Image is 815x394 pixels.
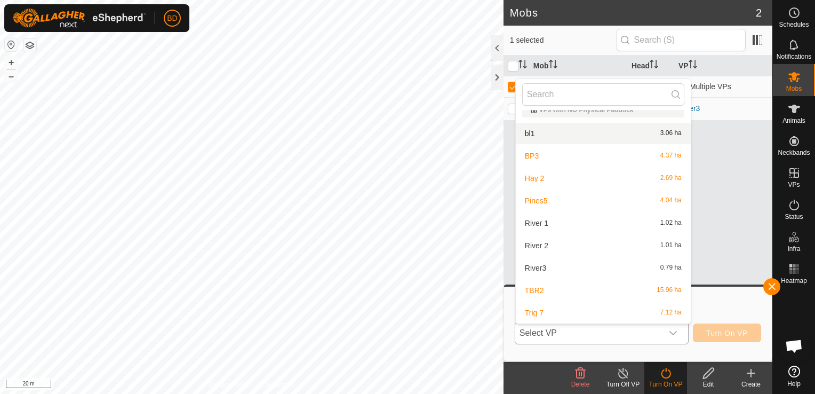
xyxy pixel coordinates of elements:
span: 4.37 ha [660,152,682,160]
span: Mobs [786,85,802,92]
div: Edit [687,380,730,389]
span: 1 selected [510,35,617,46]
h2: Mobs [510,6,756,19]
th: VP [674,56,772,76]
th: Head [627,56,674,76]
span: Notifications [777,53,811,60]
li: Pines5 [516,190,691,211]
li: River 1 [516,212,691,234]
span: Turn On VP [706,329,748,337]
img: Gallagher Logo [13,9,146,28]
button: Map Layers [23,39,36,52]
span: 3.06 ha [660,130,682,137]
span: bl1 [525,130,535,137]
button: + [5,56,18,69]
a: Contact Us [262,380,294,390]
span: River3 [525,264,546,272]
span: River 2 [525,242,548,249]
span: 1.01 ha [660,242,682,249]
li: TBR2 [516,280,691,301]
span: Help [787,381,801,387]
span: BP3 [525,152,539,160]
p-sorticon: Activate to sort [689,61,697,70]
ul: Option List [516,98,691,346]
a: Privacy Policy [210,380,250,390]
span: Select VP [515,322,662,344]
span: Animals [782,117,805,124]
span: TBR2 [525,287,544,294]
button: Reset Map [5,38,18,51]
th: Mob [529,56,627,76]
input: Search (S) [617,29,746,51]
input: Search [522,83,684,106]
button: Turn On VP [693,324,761,342]
div: VPs with NO Physical Paddock [531,107,676,113]
li: Trig 7 [516,302,691,324]
span: Infra [787,246,800,252]
span: 2 [756,5,762,21]
span: Status [785,214,803,220]
span: Multiple VPs [678,82,731,91]
div: Create [730,380,772,389]
a: Help [773,361,815,391]
button: – [5,70,18,83]
span: Pines5 [525,197,548,204]
div: Turn Off VP [602,380,644,389]
div: Open chat [778,330,810,362]
li: River 2 [516,235,691,256]
div: dropdown trigger [662,322,684,344]
span: VPs [788,182,800,188]
span: Hay 2 [525,175,545,182]
p-sorticon: Activate to sort [650,61,658,70]
span: 15.96 ha [657,287,682,294]
span: Schedules [779,21,809,28]
p-sorticon: Activate to sort [549,61,557,70]
div: Turn On VP [644,380,687,389]
span: 4.04 ha [660,197,682,204]
li: Hay 2 [516,168,691,189]
li: bl1 [516,123,691,144]
li: BP3 [516,145,691,167]
span: Neckbands [778,149,810,156]
span: River 1 [525,219,548,227]
span: Heatmap [781,278,807,284]
span: Trig 7 [525,309,544,317]
span: Delete [571,381,590,388]
li: River3 [516,257,691,279]
p-sorticon: Activate to sort [518,61,527,70]
span: 7.12 ha [660,309,682,317]
span: 0.79 ha [660,264,682,272]
span: 1.02 ha [660,219,682,227]
span: BD [167,13,177,24]
span: 2.69 ha [660,175,682,182]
